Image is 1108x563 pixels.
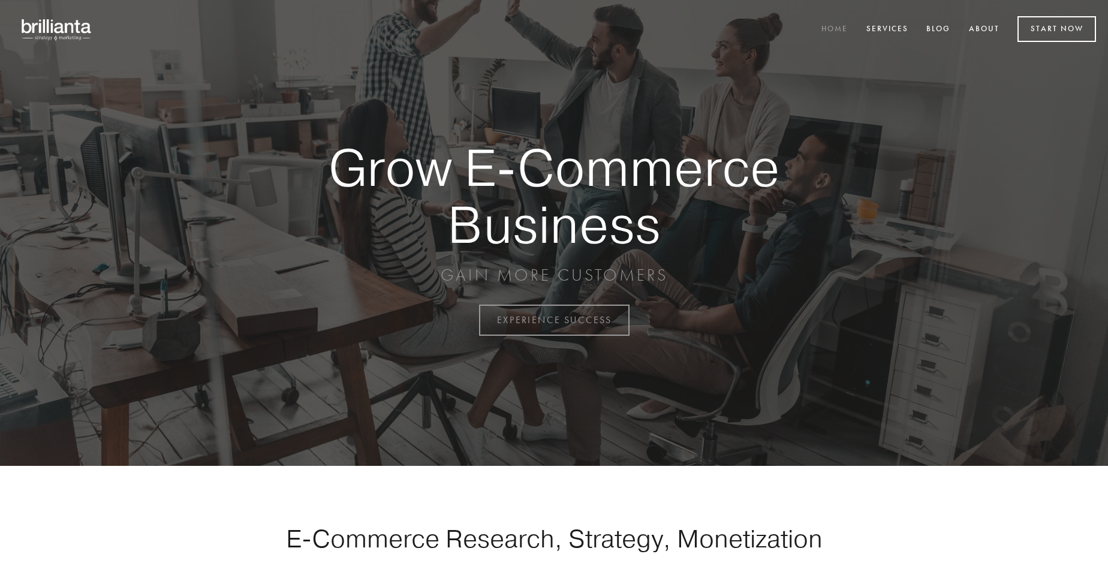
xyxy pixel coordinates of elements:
strong: Grow E-Commerce Business [287,139,821,252]
a: About [961,20,1007,40]
p: GAIN MORE CUSTOMERS [287,264,821,286]
a: Blog [919,20,958,40]
img: brillianta - research, strategy, marketing [12,12,102,47]
a: Start Now [1017,16,1096,42]
a: Home [814,20,856,40]
h1: E-Commerce Research, Strategy, Monetization [248,523,860,553]
a: Services [859,20,916,40]
a: EXPERIENCE SUCCESS [479,305,630,336]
